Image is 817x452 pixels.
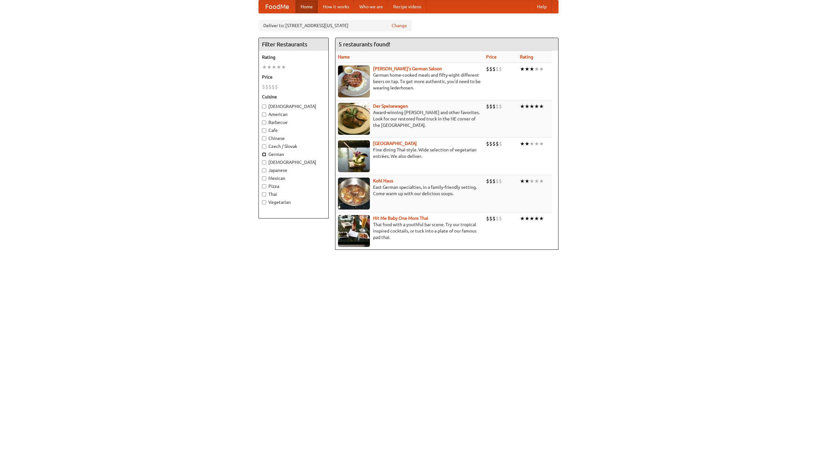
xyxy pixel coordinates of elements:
img: babythai.jpg [338,215,370,247]
input: Japanese [262,168,266,172]
a: Help [532,0,552,13]
input: Barbecue [262,120,266,125]
li: $ [499,65,502,73]
li: $ [499,215,502,222]
h5: Cuisine [262,94,325,100]
li: ★ [281,64,286,71]
label: Cafe [262,127,325,134]
li: $ [489,65,492,73]
li: $ [486,103,489,110]
input: German [262,152,266,157]
label: Mexican [262,175,325,181]
li: $ [492,178,496,185]
li: $ [489,140,492,147]
label: American [262,111,325,118]
a: [GEOGRAPHIC_DATA] [373,141,417,146]
p: German home-cooked meals and fifty-eight different beers on tap. To get more authentic, you'd nee... [338,72,481,91]
li: ★ [539,140,544,147]
li: $ [486,215,489,222]
li: $ [486,65,489,73]
li: $ [489,215,492,222]
li: $ [499,178,502,185]
li: ★ [520,140,525,147]
input: [DEMOGRAPHIC_DATA] [262,160,266,165]
label: German [262,151,325,157]
input: Thai [262,192,266,196]
li: ★ [529,65,534,73]
h5: Rating [262,54,325,60]
li: ★ [529,140,534,147]
li: $ [275,83,278,90]
li: ★ [525,178,529,185]
a: Der Speisewagen [373,103,408,109]
li: $ [499,140,502,147]
label: [DEMOGRAPHIC_DATA] [262,103,325,110]
li: ★ [525,65,529,73]
img: satay.jpg [338,140,370,172]
input: Czech / Slovak [262,144,266,149]
p: Thai food with a youthful bar scene. Try our tropical inspired cocktails, or tuck into a plate of... [338,221,481,241]
a: Hit Me Baby One More Thai [373,216,428,221]
li: ★ [262,64,267,71]
img: speisewagen.jpg [338,103,370,135]
li: $ [489,103,492,110]
li: ★ [529,215,534,222]
img: esthers.jpg [338,65,370,97]
li: $ [268,83,272,90]
li: ★ [539,215,544,222]
li: $ [496,65,499,73]
label: Japanese [262,167,325,173]
label: Czech / Slovak [262,143,325,149]
li: $ [492,103,496,110]
a: Name [338,54,350,59]
a: Rating [520,54,533,59]
li: $ [492,65,496,73]
li: $ [496,178,499,185]
li: ★ [539,103,544,110]
li: ★ [525,103,529,110]
a: FoodMe [259,0,296,13]
input: Pizza [262,184,266,188]
li: $ [265,83,268,90]
li: $ [486,178,489,185]
label: Pizza [262,183,325,189]
li: ★ [272,64,276,71]
input: [DEMOGRAPHIC_DATA] [262,104,266,109]
li: ★ [525,140,529,147]
a: Change [392,22,407,29]
li: ★ [267,64,272,71]
li: ★ [534,215,539,222]
p: Award-winning [PERSON_NAME] and other favorites. Look for our restored food truck in the NE corne... [338,109,481,128]
li: $ [262,83,265,90]
ng-pluralize: 5 restaurants found! [339,41,390,47]
li: ★ [529,103,534,110]
li: $ [489,178,492,185]
a: Home [296,0,318,13]
a: [PERSON_NAME]'s German Saloon [373,66,442,71]
li: ★ [534,103,539,110]
li: ★ [520,178,525,185]
li: $ [496,215,499,222]
li: ★ [276,64,281,71]
li: $ [496,103,499,110]
label: Thai [262,191,325,197]
li: ★ [534,178,539,185]
input: American [262,112,266,117]
img: kohlhaus.jpg [338,178,370,210]
div: Deliver to: [STREET_ADDRESS][US_STATE] [259,20,412,31]
label: Vegetarian [262,199,325,205]
a: Who we are [354,0,388,13]
label: Barbecue [262,119,325,126]
a: Price [486,54,497,59]
a: How it works [318,0,354,13]
li: ★ [520,65,525,73]
a: Recipe videos [388,0,426,13]
input: Chinese [262,136,266,141]
li: ★ [520,215,525,222]
a: Kohl Haus [373,178,393,183]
